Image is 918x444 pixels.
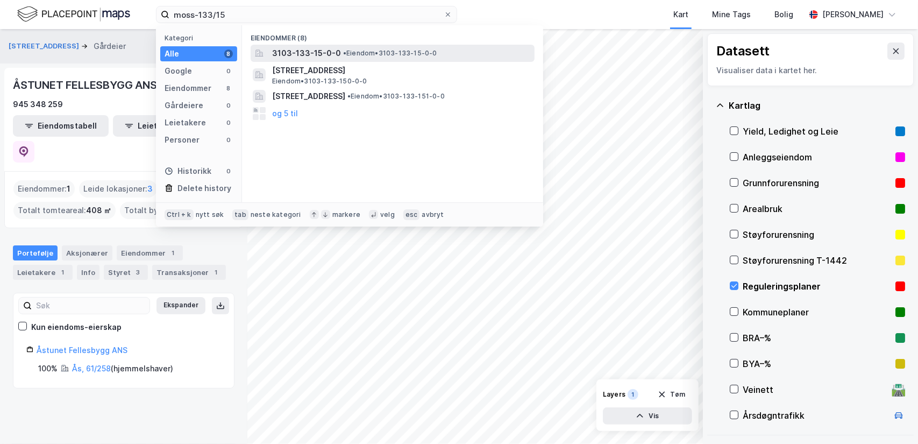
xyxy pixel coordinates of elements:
[165,82,211,95] div: Eiendommer
[94,40,126,53] div: Gårdeier
[743,332,891,344] div: BRA–%
[177,182,231,195] div: Delete history
[165,34,237,42] div: Kategori
[165,65,192,77] div: Google
[343,49,346,57] span: •
[224,101,233,110] div: 0
[864,392,918,444] iframe: Chat Widget
[422,210,444,219] div: avbryt
[72,364,111,373] a: Ås, 61/258
[272,64,530,77] span: [STREET_ADDRESS]
[743,177,891,189] div: Grunnforurensning
[165,47,179,60] div: Alle
[774,8,793,21] div: Bolig
[31,321,122,334] div: Kun eiendoms-eierskap
[165,116,206,129] div: Leietakere
[224,67,233,75] div: 0
[743,357,891,370] div: BYA–%
[67,182,70,195] span: 1
[628,389,638,400] div: 1
[332,210,360,219] div: markere
[13,98,63,111] div: 945 348 259
[211,267,222,278] div: 1
[224,84,233,93] div: 8
[168,248,179,258] div: 1
[743,383,888,396] div: Veinett
[165,133,200,146] div: Personer
[673,8,688,21] div: Kart
[272,90,345,103] span: [STREET_ADDRESS]
[147,182,153,195] span: 3
[165,209,194,220] div: Ctrl + k
[603,390,625,399] div: Layers
[72,362,173,375] div: ( hjemmelshaver )
[743,202,891,215] div: Arealbruk
[86,204,111,217] span: 408 ㎡
[196,210,224,219] div: nytt søk
[347,92,445,101] span: Eiendom • 3103-133-151-0-0
[169,6,444,23] input: Søk på adresse, matrikkel, gårdeiere, leietakere eller personer
[156,297,205,314] button: Ekspander
[272,47,341,60] span: 3103-133-15-0-0
[729,99,905,112] div: Kartlag
[224,50,233,58] div: 8
[712,8,751,21] div: Mine Tags
[104,265,148,280] div: Styret
[603,407,692,425] button: Vis
[120,202,218,219] div: Totalt byggareal :
[224,136,233,144] div: 0
[79,180,157,198] div: Leide lokasjoner :
[165,99,203,112] div: Gårdeiere
[743,409,888,422] div: Årsdøgntrafikk
[13,180,75,198] div: Eiendommer :
[9,41,81,52] button: [STREET_ADDRESS]
[251,210,301,219] div: neste kategori
[13,76,159,94] div: ÅSTUNET FELLESBYGG ANS
[113,115,209,137] button: Leietakertabell
[743,254,891,267] div: Støyforurensning T-1442
[165,165,211,178] div: Historikk
[380,210,395,219] div: velg
[743,306,891,319] div: Kommuneplaner
[13,245,58,260] div: Portefølje
[32,298,150,314] input: Søk
[62,245,112,260] div: Aksjonærer
[272,77,367,86] span: Eiendom • 3103-133-150-0-0
[822,8,884,21] div: [PERSON_NAME]
[743,125,891,138] div: Yield, Ledighet og Leie
[743,228,891,241] div: Støyforurensning
[343,49,437,58] span: Eiendom • 3103-133-15-0-0
[892,383,906,397] div: 🛣️
[133,267,144,278] div: 3
[403,209,420,220] div: esc
[232,209,248,220] div: tab
[38,362,58,375] div: 100%
[117,245,183,260] div: Eiendommer
[864,392,918,444] div: Kontrollprogram for chat
[743,280,891,293] div: Reguleringsplaner
[13,202,116,219] div: Totalt tomteareal :
[651,386,692,403] button: Tøm
[224,167,233,175] div: 0
[224,118,233,127] div: 0
[58,267,68,278] div: 1
[37,346,127,355] a: Åstunet Fellesbygg ANS
[13,115,109,137] button: Eiendomstabell
[716,43,770,60] div: Datasett
[13,265,73,280] div: Leietakere
[272,107,298,120] button: og 5 til
[17,5,130,24] img: logo.f888ab2527a4732fd821a326f86c7f29.svg
[347,92,351,100] span: •
[716,64,905,77] div: Visualiser data i kartet her.
[77,265,99,280] div: Info
[152,265,226,280] div: Transaksjoner
[242,25,543,45] div: Eiendommer (8)
[743,151,891,164] div: Anleggseiendom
